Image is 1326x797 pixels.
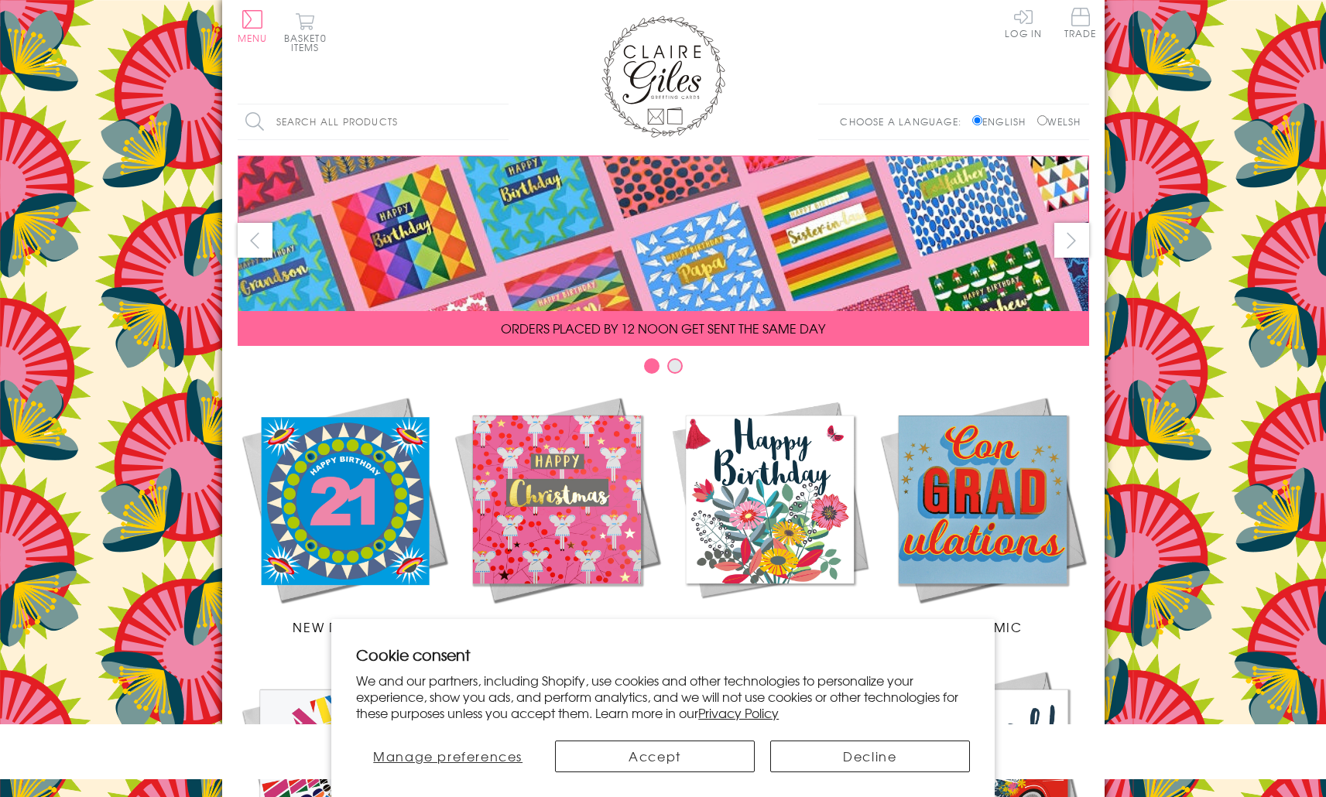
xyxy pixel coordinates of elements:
p: We and our partners, including Shopify, use cookies and other technologies to personalize your ex... [356,672,970,720]
button: Manage preferences [356,741,540,772]
span: Menu [238,31,268,45]
span: New Releases [293,617,394,636]
a: Birthdays [663,393,876,636]
a: Trade [1064,8,1097,41]
button: next [1054,223,1089,258]
h2: Cookie consent [356,644,970,665]
a: Log In [1005,8,1042,38]
a: Christmas [451,393,663,636]
a: Privacy Policy [698,703,779,722]
input: Search all products [238,104,509,139]
span: Birthdays [732,617,807,636]
button: prev [238,223,272,258]
input: Search [493,104,509,139]
p: Choose a language: [840,115,969,128]
span: Manage preferences [373,747,523,765]
label: Welsh [1037,115,1081,128]
input: English [972,115,982,125]
div: Carousel Pagination [238,357,1089,381]
a: New Releases [238,393,451,636]
span: Christmas [517,617,596,636]
button: Decline [770,741,970,772]
span: Academic [943,617,1023,636]
span: Trade [1064,8,1097,38]
button: Carousel Page 1 (Current Slide) [644,358,660,374]
span: ORDERS PLACED BY 12 NOON GET SENT THE SAME DAY [501,319,825,337]
img: Claire Giles Greetings Cards [601,15,725,138]
button: Carousel Page 2 [667,358,683,374]
label: English [972,115,1033,128]
button: Menu [238,10,268,43]
span: 0 items [291,31,327,54]
button: Basket0 items [284,12,327,52]
input: Welsh [1037,115,1047,125]
a: Academic [876,393,1089,636]
button: Accept [555,741,755,772]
